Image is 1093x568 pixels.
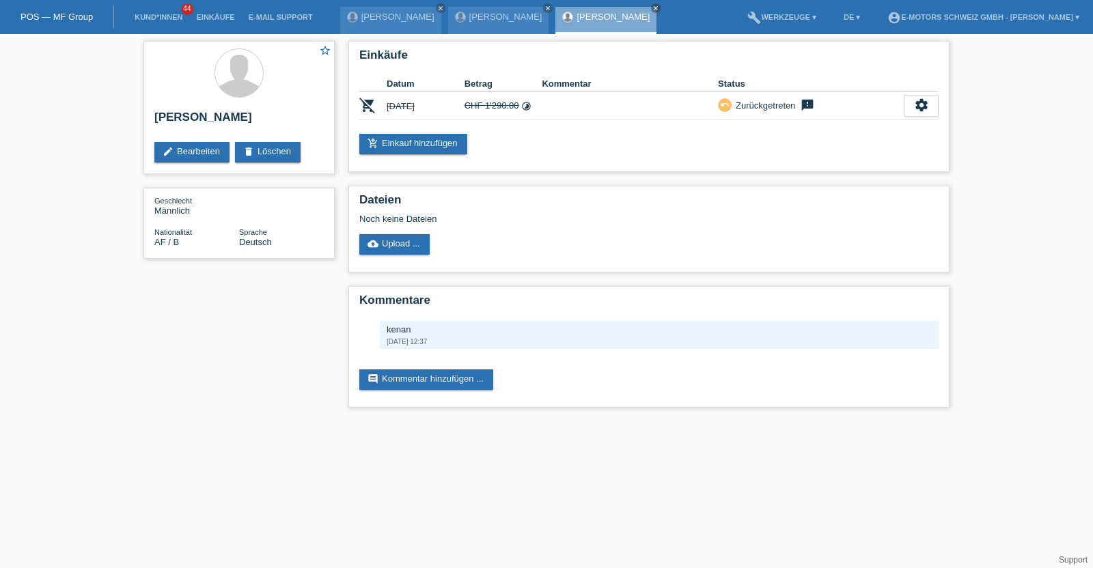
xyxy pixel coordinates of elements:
a: editBearbeiten [154,142,230,162]
span: Deutsch [239,237,272,247]
i: POSP00026995 [359,97,376,113]
a: E-Mail Support [242,13,320,21]
a: commentKommentar hinzufügen ... [359,369,493,390]
th: Betrag [465,76,542,92]
i: star_border [319,44,331,57]
span: Afghanistan / B / 10.11.2015 [154,237,179,247]
td: [DATE] [387,92,465,120]
th: Kommentar [542,76,718,92]
h2: Kommentare [359,294,939,314]
a: Einkäufe [189,13,241,21]
i: close [652,5,659,12]
i: build [747,11,761,25]
a: buildWerkzeuge ▾ [741,13,823,21]
div: Zurückgetreten [732,98,795,113]
i: edit [163,146,174,157]
i: comment [368,373,378,384]
i: delete [243,146,254,157]
a: add_shopping_cartEinkauf hinzufügen [359,134,467,154]
a: close [543,3,553,13]
i: settings [914,98,929,113]
a: cloud_uploadUpload ... [359,234,430,255]
td: CHF 1'290.00 [465,92,542,120]
a: DE ▾ [837,13,867,21]
th: Datum [387,76,465,92]
i: account_circle [887,11,901,25]
i: add_shopping_cart [368,138,378,149]
a: [PERSON_NAME] [361,12,434,22]
h2: [PERSON_NAME] [154,111,324,131]
span: Sprache [239,228,267,236]
a: Support [1059,555,1088,565]
span: Geschlecht [154,197,192,205]
a: POS — MF Group [20,12,93,22]
div: Männlich [154,195,239,216]
i: close [437,5,444,12]
div: kenan [387,324,932,335]
i: undo [720,100,730,109]
div: [DATE] 12:37 [387,338,932,345]
a: close [651,3,661,13]
i: close [544,5,551,12]
a: Kund*innen [128,13,189,21]
h2: Dateien [359,193,939,214]
a: account_circleE-Motors Schweiz GmbH - [PERSON_NAME] ▾ [881,13,1086,21]
h2: Einkäufe [359,48,939,69]
a: deleteLöschen [235,142,301,162]
a: close [436,3,445,13]
i: feedback [799,98,816,112]
a: star_border [319,44,331,59]
div: Noch keine Dateien [359,214,777,224]
span: 44 [181,3,193,15]
th: Status [718,76,904,92]
span: Nationalität [154,228,192,236]
a: [PERSON_NAME] [469,12,542,22]
i: Fixe Raten (24 Raten) [521,101,531,111]
i: cloud_upload [368,238,378,249]
a: [PERSON_NAME] [577,12,650,22]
